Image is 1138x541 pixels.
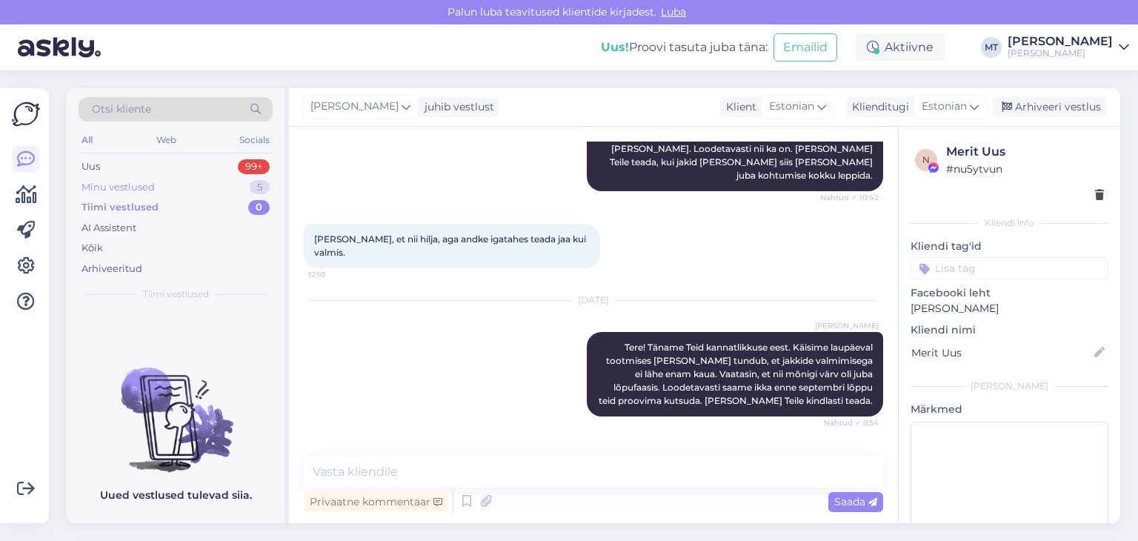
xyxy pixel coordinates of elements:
span: Tere! Täname Teid kannatlikkuse eest. Käisime laupäeval tootmises [PERSON_NAME] tundub, et jakkid... [599,342,875,406]
span: Tiimi vestlused [143,288,209,301]
span: Estonian [769,99,814,115]
input: Lisa tag [911,257,1108,279]
div: # nu5ytvun [946,161,1104,177]
div: Socials [236,130,273,150]
div: Arhiveeritud [81,262,142,276]
div: Aktiivne [855,34,945,61]
div: 99+ [238,159,270,174]
button: Emailid [773,33,837,62]
span: 12:10 [308,269,364,280]
div: Merit Uus [946,143,1104,161]
div: juhib vestlust [419,99,494,115]
input: Lisa nimi [911,345,1091,361]
div: Tiimi vestlused [81,200,159,215]
div: Web [153,130,179,150]
p: [PERSON_NAME] [911,301,1108,316]
div: Arhiveeri vestlus [993,97,1107,117]
div: Proovi tasuta juba täna: [601,39,768,56]
div: Klienditugi [846,99,909,115]
span: Saada [834,495,877,508]
span: Otsi kliente [92,102,151,117]
a: [PERSON_NAME][PERSON_NAME] [1008,36,1129,59]
div: AI Assistent [81,221,136,236]
div: All [79,130,96,150]
div: Uus [81,159,100,174]
span: Luba [656,5,691,19]
span: Estonian [922,99,967,115]
div: [PERSON_NAME] [911,379,1108,393]
p: Kliendi tag'id [911,239,1108,254]
div: MT [981,37,1002,58]
img: No chats [67,341,284,474]
div: 0 [248,200,270,215]
img: Askly Logo [12,100,40,128]
span: Nähtud ✓ 10:42 [820,192,879,203]
span: n [922,154,930,165]
div: 5 [250,180,270,195]
div: Minu vestlused [81,180,155,195]
div: Klient [720,99,756,115]
span: [PERSON_NAME], et nii hilja, aga andke igatahes teada jaa kui valmis. [314,233,588,258]
p: Kliendi nimi [911,322,1108,338]
span: Nähtud ✓ 8:54 [823,417,879,428]
div: Kõik [81,241,103,256]
b: Uus! [601,40,629,54]
div: [PERSON_NAME] [1008,47,1113,59]
p: Märkmed [911,402,1108,417]
p: Facebooki leht [911,285,1108,301]
span: [PERSON_NAME] [815,320,879,331]
div: [DATE] [304,293,883,307]
div: Kliendi info [911,216,1108,230]
div: Privaatne kommentaar [304,492,448,512]
span: [PERSON_NAME] [310,99,399,115]
div: [PERSON_NAME] [1008,36,1113,47]
p: Uued vestlused tulevad siia. [100,488,252,503]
